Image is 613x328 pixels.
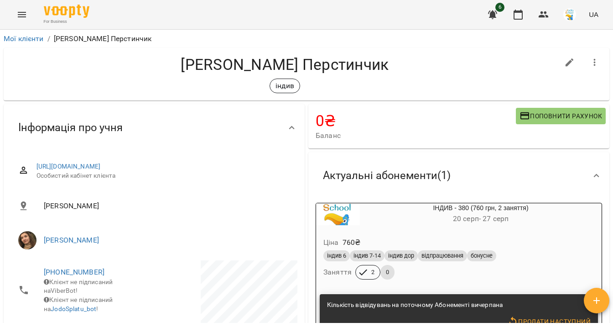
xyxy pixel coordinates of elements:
[418,252,467,260] span: відпрацювання
[44,236,99,244] a: [PERSON_NAME]
[323,252,350,260] span: індив 6
[323,236,339,249] h6: Ціна
[453,214,509,223] span: 20 серп - 27 серп
[44,296,113,312] span: Клієнт не підписаний на !
[44,5,89,18] img: Voopty Logo
[316,203,360,225] div: ІНДИВ - 380 (760 грн, 2 заняття)
[508,316,591,327] span: Продати наступний
[516,108,606,124] button: Поповнити рахунок
[308,152,609,199] div: Актуальні абонементи(1)
[316,203,602,291] button: ІНДИВ - 380 (760 грн, 2 заняття)20 серп- 27 серпЦіна760₴індив 6індив 7-14індив дорвідпрацюваннябо...
[380,268,395,276] span: 0
[44,19,89,25] span: For Business
[18,231,36,249] img: Анастасія Іванова
[384,252,418,260] span: індив дор
[275,80,294,91] p: індив
[589,10,598,19] span: UA
[11,55,559,74] h4: [PERSON_NAME] Перстинчик
[4,33,609,44] nav: breadcrumb
[36,171,290,180] span: Особистий кабінет клієнта
[51,305,96,312] a: JodoSplatu_bot
[316,111,516,130] h4: 0 ₴
[360,203,602,225] div: ІНДИВ - 380 (760 грн, 2 заняття)
[343,237,361,248] p: 760 ₴
[563,8,576,21] img: 38072b7c2e4bcea27148e267c0c485b2.jpg
[4,34,44,43] a: Мої клієнти
[316,130,516,141] span: Баланс
[495,3,504,12] span: 6
[467,252,496,260] span: бонусне
[323,266,352,279] h6: Заняття
[11,4,33,26] button: Menu
[350,252,384,260] span: індив 7-14
[4,104,305,151] div: Інформація про учня
[519,111,602,122] span: Поповнити рахунок
[323,169,451,183] span: Актуальні абонементи ( 1 )
[47,33,50,44] li: /
[327,297,503,313] div: Кількість відвідувань на поточному Абонементі вичерпана
[44,201,290,212] span: [PERSON_NAME]
[44,278,113,295] span: Клієнт не підписаний на ViberBot!
[44,268,104,276] a: [PHONE_NUMBER]
[36,163,101,170] a: [URL][DOMAIN_NAME]
[54,33,152,44] p: [PERSON_NAME] Перстинчик
[18,121,123,135] span: Інформація про учня
[270,79,300,93] div: індив
[585,6,602,23] button: UA
[366,268,380,276] span: 2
